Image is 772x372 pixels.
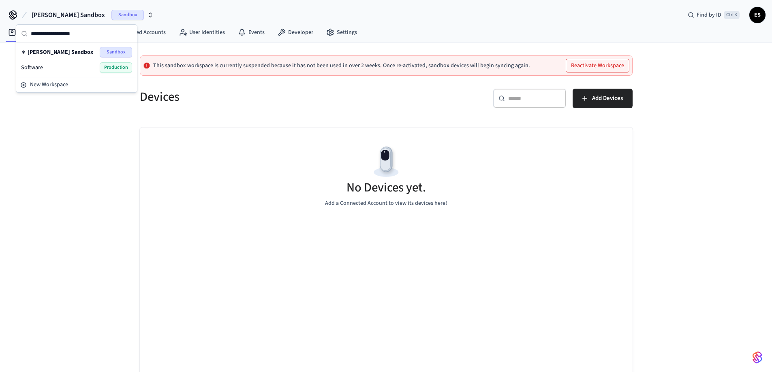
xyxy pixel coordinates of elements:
a: Settings [320,25,364,40]
button: New Workspace [17,78,136,91]
a: Developer [271,25,320,40]
button: ES [749,7,766,23]
span: Sandbox [100,47,132,57]
span: [PERSON_NAME] Sandbox [32,10,105,20]
img: SeamLogoGradient.69752ec5.svg [753,351,762,364]
span: Find by ID [697,11,721,19]
h5: Devices [140,89,381,105]
div: Suggestions [16,43,137,77]
p: Add a Connected Account to view its devices here! [325,199,447,208]
span: Production [100,62,132,73]
span: Sandbox [111,10,144,20]
a: User Identities [172,25,231,40]
button: Add Devices [573,89,633,108]
span: Add Devices [592,93,623,104]
span: [PERSON_NAME] Sandbox [28,48,93,56]
h5: No Devices yet. [346,179,426,196]
p: This sandbox workspace is currently suspended because it has not been used in over 2 weeks. Once ... [153,62,530,69]
a: Devices [2,25,44,40]
span: New Workspace [30,81,68,89]
span: ES [750,8,765,22]
img: Devices Empty State [368,144,404,180]
span: Software [21,64,43,72]
span: Ctrl K [724,11,740,19]
button: Reactivate Workspace [566,59,629,72]
div: Find by IDCtrl K [681,8,746,22]
a: Events [231,25,271,40]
